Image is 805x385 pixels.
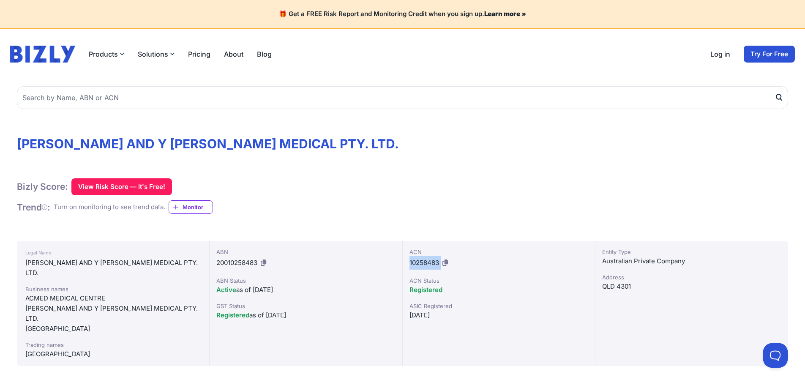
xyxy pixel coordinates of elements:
[409,302,588,310] div: ASIC Registered
[188,49,210,59] a: Pricing
[744,46,795,63] a: Try For Free
[25,324,201,334] div: [GEOGRAPHIC_DATA]
[602,248,781,256] div: Entity Type
[409,276,588,285] div: ACN Status
[25,258,201,278] div: [PERSON_NAME] AND Y [PERSON_NAME] MEDICAL PTY. LTD.
[602,273,781,281] div: Address
[17,136,788,151] h1: [PERSON_NAME] AND Y [PERSON_NAME] MEDICAL PTY. LTD.
[216,276,395,285] div: ABN Status
[216,259,257,267] span: 20010258483
[409,248,588,256] div: ACN
[409,286,442,294] span: Registered
[216,310,395,320] div: as of [DATE]
[216,302,395,310] div: GST Status
[138,49,175,59] button: Solutions
[216,311,249,319] span: Registered
[17,202,50,213] h1: Trend :
[25,248,201,258] div: Legal Name
[484,10,526,18] a: Learn more »
[17,181,68,192] h1: Bizly Score:
[25,293,201,303] div: ACMED MEDICAL CENTRE
[257,49,272,59] a: Blog
[216,286,236,294] span: Active
[25,341,201,349] div: Trading names
[763,343,788,368] iframe: Toggle Customer Support
[17,86,788,109] input: Search by Name, ABN or ACN
[71,178,172,195] button: View Risk Score — It's Free!
[216,285,395,295] div: as of [DATE]
[409,310,588,320] div: [DATE]
[89,49,124,59] button: Products
[25,303,201,324] div: [PERSON_NAME] AND Y [PERSON_NAME] MEDICAL PTY. LTD.
[169,200,213,214] a: Monitor
[710,49,730,59] a: Log in
[54,202,165,212] div: Turn on monitoring to see trend data.
[216,248,395,256] div: ABN
[602,281,781,292] div: QLD 4301
[25,349,201,359] div: [GEOGRAPHIC_DATA]
[409,259,439,267] span: 10258483
[224,49,243,59] a: About
[25,285,201,293] div: Business names
[183,203,213,211] span: Monitor
[10,10,795,18] h4: 🎁 Get a FREE Risk Report and Monitoring Credit when you sign up.
[602,256,781,266] div: Australian Private Company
